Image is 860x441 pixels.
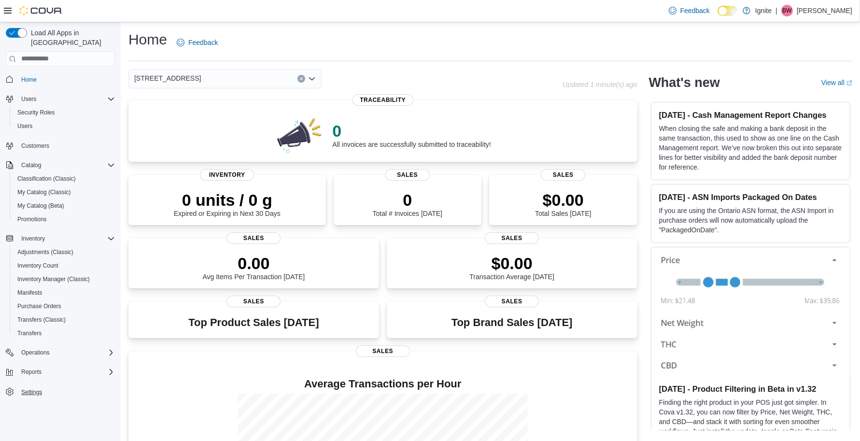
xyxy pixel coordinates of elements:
[14,300,115,312] span: Purchase Orders
[21,368,42,376] span: Reports
[14,260,62,271] a: Inventory Count
[17,347,115,358] span: Operations
[200,169,254,181] span: Inventory
[535,190,591,210] p: $0.00
[27,28,115,47] span: Load All Apps in [GEOGRAPHIC_DATA]
[21,76,37,84] span: Home
[188,317,319,328] h3: Top Product Sales [DATE]
[21,95,36,103] span: Users
[10,259,119,272] button: Inventory Count
[21,142,49,150] span: Customers
[10,313,119,327] button: Transfers (Classic)
[14,327,45,339] a: Transfers
[10,185,119,199] button: My Catalog (Classic)
[680,6,710,15] span: Feedback
[14,200,115,212] span: My Catalog (Beta)
[352,94,413,106] span: Traceability
[226,232,281,244] span: Sales
[17,289,42,297] span: Manifests
[332,121,491,141] p: 0
[14,327,115,339] span: Transfers
[2,365,119,379] button: Reports
[17,122,32,130] span: Users
[226,296,281,307] span: Sales
[21,349,50,356] span: Operations
[649,75,720,90] h2: What's new
[2,158,119,172] button: Catalog
[485,232,539,244] span: Sales
[17,74,41,85] a: Home
[275,115,325,154] img: 0
[308,75,316,83] button: Open list of options
[134,72,201,84] span: [STREET_ADDRESS]
[469,254,554,273] p: $0.00
[356,345,410,357] span: Sales
[21,161,41,169] span: Catalog
[2,232,119,245] button: Inventory
[17,109,55,116] span: Security Roles
[17,329,42,337] span: Transfers
[14,273,94,285] a: Inventory Manager (Classic)
[659,192,842,202] h3: [DATE] - ASN Imports Packaged On Dates
[14,314,70,326] a: Transfers (Classic)
[782,5,791,16] span: BW
[14,287,115,299] span: Manifests
[17,93,40,105] button: Users
[14,120,115,132] span: Users
[174,190,281,217] div: Expired or Expiring in Next 30 Days
[659,206,842,235] p: If you are using the Ontario ASN format, the ASN Import in purchase orders will now automatically...
[485,296,539,307] span: Sales
[17,347,54,358] button: Operations
[17,188,71,196] span: My Catalog (Classic)
[17,385,115,398] span: Settings
[14,213,51,225] a: Promotions
[297,75,305,83] button: Clear input
[17,73,115,85] span: Home
[541,169,585,181] span: Sales
[10,119,119,133] button: Users
[17,202,64,210] span: My Catalog (Beta)
[14,273,115,285] span: Inventory Manager (Classic)
[659,124,842,172] p: When closing the safe and making a bank deposit in the same transaction, this used to show as one...
[21,388,42,396] span: Settings
[173,33,222,52] a: Feedback
[21,235,45,242] span: Inventory
[17,366,45,378] button: Reports
[17,386,46,398] a: Settings
[10,106,119,119] button: Security Roles
[17,366,115,378] span: Reports
[17,316,66,324] span: Transfers (Classic)
[14,173,80,185] a: Classification (Classic)
[14,107,58,118] a: Security Roles
[6,69,115,424] nav: Complex example
[17,159,45,171] button: Catalog
[10,327,119,340] button: Transfers
[10,172,119,185] button: Classification (Classic)
[202,254,305,273] p: 0.00
[128,30,167,49] h1: Home
[17,140,115,152] span: Customers
[17,159,115,171] span: Catalog
[10,245,119,259] button: Adjustments (Classic)
[14,246,115,258] span: Adjustments (Classic)
[17,215,47,223] span: Promotions
[188,38,218,47] span: Feedback
[2,384,119,398] button: Settings
[755,5,772,16] p: Ignite
[14,107,115,118] span: Security Roles
[17,302,61,310] span: Purchase Orders
[2,139,119,153] button: Customers
[775,5,777,16] p: |
[174,190,281,210] p: 0 units / 0 g
[17,248,73,256] span: Adjustments (Classic)
[821,79,852,86] a: View allExternal link
[202,254,305,281] div: Avg Items Per Transaction [DATE]
[17,175,76,183] span: Classification (Classic)
[846,80,852,86] svg: External link
[10,272,119,286] button: Inventory Manager (Classic)
[14,300,65,312] a: Purchase Orders
[17,262,58,270] span: Inventory Count
[14,287,46,299] a: Manifests
[385,169,430,181] span: Sales
[17,275,90,283] span: Inventory Manager (Classic)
